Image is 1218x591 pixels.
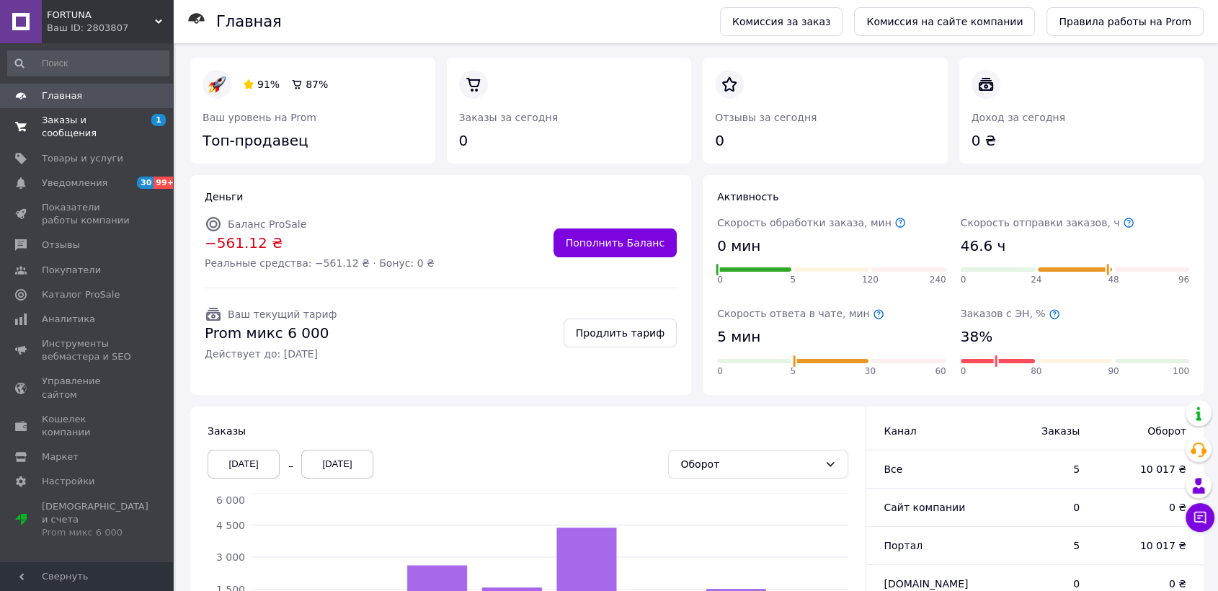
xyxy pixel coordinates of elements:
span: Покупатели [42,264,101,277]
span: FORTUNA [47,9,155,22]
span: 0 ₴ [1108,500,1186,515]
a: Пополнить Баланс [554,228,677,257]
span: 24 [1031,274,1041,286]
span: Баланс ProSale [228,218,306,230]
span: Канал [884,425,916,437]
span: 240 [930,274,946,286]
span: Действует до: [DATE] [205,347,337,361]
span: 5 [996,462,1080,476]
span: 0 [717,365,723,378]
span: 30 [865,365,876,378]
span: Ваш текущий тариф [228,308,337,320]
span: Активность [717,191,778,203]
span: 30 [137,177,154,189]
span: 5 [996,538,1080,553]
span: Реальные средства: −561.12 ₴ · Бонус: 0 ₴ [205,256,435,270]
span: 0 мин [717,236,760,257]
span: 5 [790,365,796,378]
span: Отзывы [42,239,80,252]
span: 46.6 ч [961,236,1006,257]
span: Уведомления [42,177,107,190]
span: 90 [1108,365,1119,378]
span: 0 [961,365,966,378]
span: 80 [1031,365,1041,378]
span: Товары и услуги [42,152,123,165]
span: 91% [257,79,280,90]
button: Чат с покупателем [1186,503,1214,532]
span: 48 [1108,274,1119,286]
span: 10 017 ₴ [1108,462,1186,476]
span: 100 [1173,365,1189,378]
span: 87% [306,79,328,90]
span: Скорость обработки заказа, мин [717,217,906,228]
span: 0 [996,500,1080,515]
a: Комиссия за заказ [720,7,843,36]
span: Заказы [996,424,1080,438]
span: Аналитика [42,313,95,326]
a: Продлить тариф [564,319,677,347]
div: [DATE] [301,450,373,479]
span: Показатели работы компании [42,201,133,227]
a: Правила работы на Prom [1046,7,1204,36]
span: Портал [884,540,923,551]
h1: Главная [216,13,282,30]
span: Оборот [1108,424,1186,438]
span: Деньги [205,191,243,203]
span: Все [884,463,902,475]
span: Заказы и сообщения [42,114,133,140]
tspan: 3 000 [216,551,245,563]
div: [DATE] [208,450,280,479]
span: Скорость отправки заказов, ч [961,217,1134,228]
input: Поиск [7,50,169,76]
span: Prom микс 6 000 [205,323,337,344]
span: Каталог ProSale [42,288,120,301]
span: 120 [862,274,879,286]
span: [DEMOGRAPHIC_DATA] и счета [42,500,148,540]
span: Главная [42,89,82,102]
span: 0 [717,274,723,286]
span: 38% [961,326,992,347]
span: Маркет [42,450,79,463]
span: Заказов с ЭН, % [961,308,1060,319]
span: 0 [996,577,1080,591]
span: 5 мин [717,326,760,347]
span: Скорость ответа в чате, мин [717,308,884,319]
div: Prom микс 6 000 [42,526,148,539]
span: Сайт компании [884,502,965,513]
span: Управление сайтом [42,375,133,401]
span: 1 [151,114,166,126]
span: [DOMAIN_NAME] [884,578,968,590]
a: Комиссия на сайте компании [854,7,1035,36]
span: 0 [961,274,966,286]
span: 99+ [154,177,177,189]
div: Оборот [680,456,819,472]
span: Кошелек компании [42,413,133,439]
span: Заказы [208,425,246,437]
span: 0 ₴ [1108,577,1186,591]
div: Ваш ID: 2803807 [47,22,173,35]
tspan: 4 500 [216,519,245,530]
span: 96 [1178,274,1189,286]
span: Инструменты вебмастера и SEO [42,337,133,363]
span: Настройки [42,475,94,488]
span: −561.12 ₴ [205,233,435,254]
tspan: 6 000 [216,494,245,506]
span: 5 [790,274,796,286]
span: 10 017 ₴ [1108,538,1186,553]
span: 60 [935,365,946,378]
